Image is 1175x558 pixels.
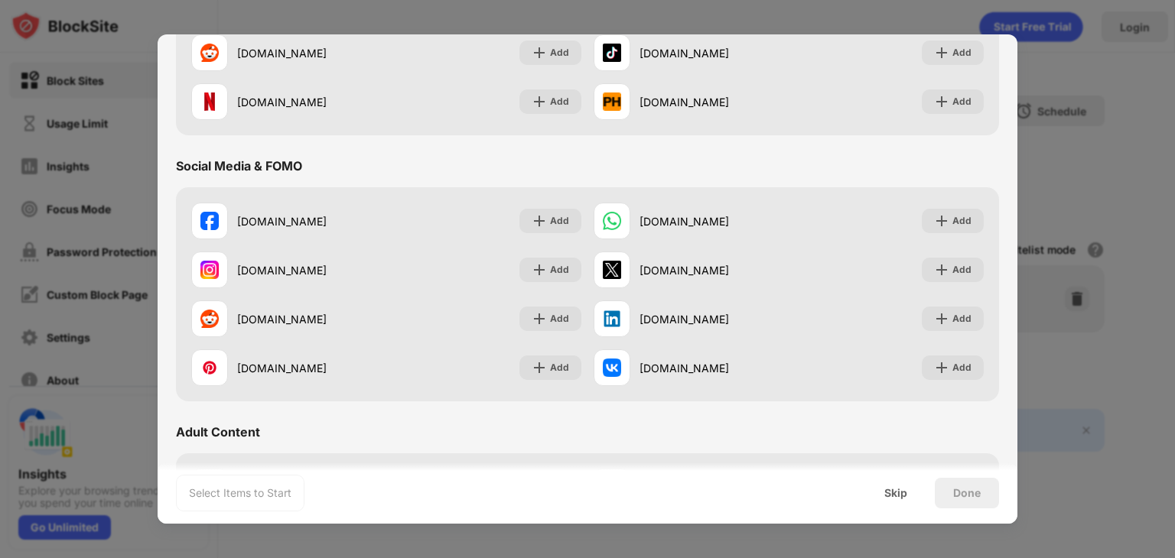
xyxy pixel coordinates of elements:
div: Add [550,94,569,109]
div: Add [550,360,569,375]
img: favicons [200,212,219,230]
div: [DOMAIN_NAME] [640,360,789,376]
div: [DOMAIN_NAME] [640,94,789,110]
img: favicons [603,212,621,230]
img: favicons [603,44,621,62]
img: favicons [200,310,219,328]
div: [DOMAIN_NAME] [237,311,386,327]
div: Adult Content [176,424,260,440]
img: favicons [603,310,621,328]
div: [DOMAIN_NAME] [237,213,386,229]
div: [DOMAIN_NAME] [237,45,386,61]
div: Add [550,213,569,229]
div: Select Items to Start [189,485,291,501]
img: favicons [200,261,219,279]
div: [DOMAIN_NAME] [237,360,386,376]
img: favicons [200,92,219,111]
img: favicons [603,261,621,279]
div: [DOMAIN_NAME] [237,262,386,278]
div: Add [550,262,569,277]
img: favicons [200,44,219,62]
div: Add [550,311,569,326]
div: Add [952,262,972,277]
div: [DOMAIN_NAME] [237,94,386,110]
div: Skip [884,487,907,499]
div: [DOMAIN_NAME] [640,262,789,278]
img: favicons [200,358,219,377]
div: Add [952,94,972,109]
div: [DOMAIN_NAME] [640,45,789,61]
img: favicons [603,358,621,377]
div: Done [953,487,981,499]
div: Social Media & FOMO [176,158,302,174]
div: Add [952,311,972,326]
div: Add [550,45,569,60]
img: favicons [603,92,621,111]
div: Add [952,45,972,60]
div: Add [952,360,972,375]
div: Add [952,213,972,229]
div: [DOMAIN_NAME] [640,213,789,229]
div: [DOMAIN_NAME] [640,311,789,327]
